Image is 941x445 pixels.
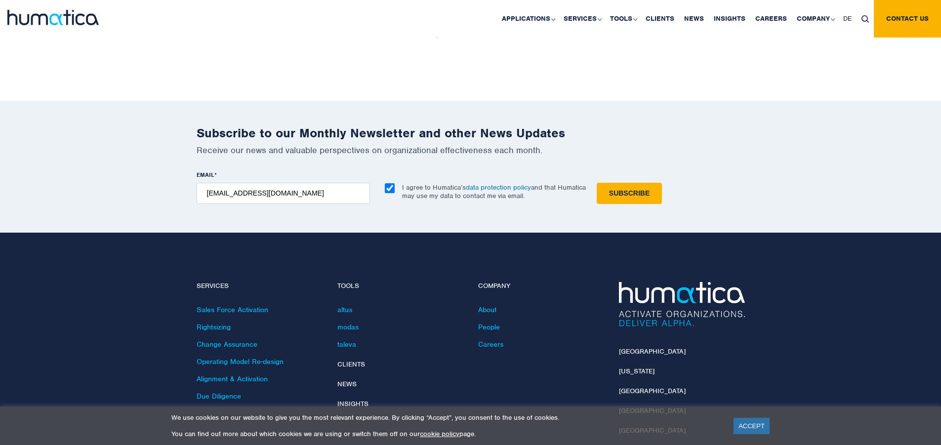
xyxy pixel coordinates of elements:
[197,374,268,383] a: Alignment & Activation
[197,183,370,204] input: name@company.com
[7,10,99,25] img: logo
[197,392,241,401] a: Due Diligence
[197,171,214,179] span: EMAIL
[478,305,496,314] a: About
[337,380,357,388] a: News
[197,340,257,349] a: Change Assurance
[197,125,745,141] h2: Subscribe to our Monthly Newsletter and other News Updates
[619,387,686,395] a: [GEOGRAPHIC_DATA]
[337,282,463,290] h4: Tools
[197,305,268,314] a: Sales Force Activation
[197,357,284,366] a: Operating Model Re-design
[197,145,745,156] p: Receive our news and valuable perspectives on organizational effectiveness each month.
[619,347,686,356] a: [GEOGRAPHIC_DATA]
[337,323,359,331] a: modas
[197,282,323,290] h4: Services
[197,323,231,331] a: Rightsizing
[337,340,356,349] a: taleva
[619,282,745,326] img: Humatica
[337,305,352,314] a: altus
[597,183,662,204] input: Subscribe
[337,400,368,408] a: Insights
[385,183,395,193] input: I agree to Humatica’sdata protection policyand that Humatica may use my data to contact me via em...
[861,15,869,23] img: search_icon
[619,367,655,375] a: [US_STATE]
[337,360,365,368] a: Clients
[402,183,586,200] p: I agree to Humatica’s and that Humatica may use my data to contact me via email.
[466,183,531,192] a: data protection policy
[478,282,604,290] h4: Company
[171,413,721,422] p: We use cookies on our website to give you the most relevant experience. By clicking “Accept”, you...
[478,340,503,349] a: Careers
[843,14,852,23] span: DE
[420,430,459,438] a: cookie policy
[734,418,770,434] a: ACCEPT
[171,430,721,438] p: You can find out more about which cookies we are using or switch them off on our page.
[478,323,500,331] a: People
